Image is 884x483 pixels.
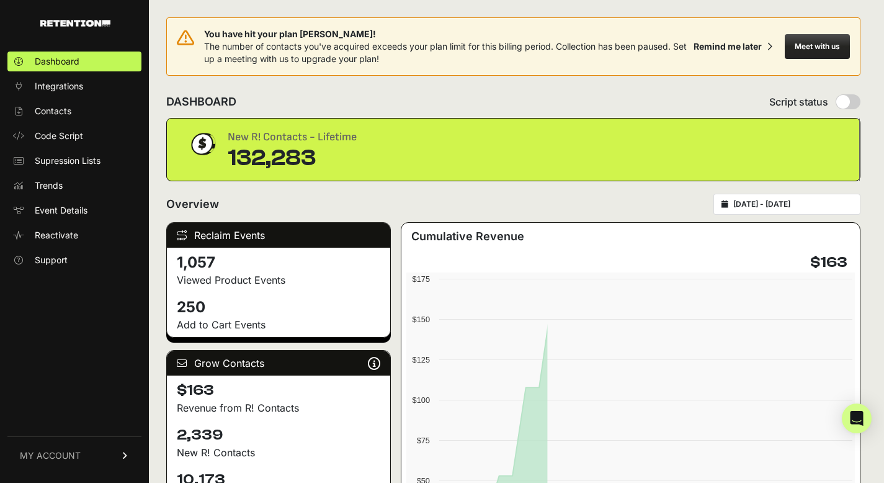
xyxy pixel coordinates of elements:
[35,254,68,266] span: Support
[177,400,380,415] p: Revenue from R! Contacts
[35,179,63,192] span: Trends
[177,297,380,317] h4: 250
[204,41,687,64] span: The number of contacts you've acquired exceeds your plan limit for this billing period. Collectio...
[413,315,430,324] text: $150
[177,445,380,460] p: New R! Contacts
[413,395,430,405] text: $100
[35,204,87,217] span: Event Details
[167,351,390,376] div: Grow Contacts
[35,55,79,68] span: Dashboard
[35,155,100,167] span: Supression Lists
[7,225,141,245] a: Reactivate
[7,52,141,71] a: Dashboard
[187,129,218,160] img: dollar-coin-05c43ed7efb7bc0c12610022525b4bbbb207c7efeef5aecc26f025e68dcafac9.png
[413,274,430,284] text: $175
[20,449,81,462] span: MY ACCOUNT
[7,101,141,121] a: Contacts
[228,129,357,146] div: New R! Contacts - Lifetime
[177,273,380,287] p: Viewed Product Events
[177,253,380,273] h4: 1,057
[769,94,828,109] span: Script status
[7,250,141,270] a: Support
[177,381,380,400] h4: $163
[7,201,141,220] a: Event Details
[167,223,390,248] div: Reclaim Events
[228,146,357,171] div: 132,283
[35,130,83,142] span: Code Script
[7,176,141,196] a: Trends
[177,317,380,332] p: Add to Cart Events
[413,355,430,364] text: $125
[7,151,141,171] a: Supression Lists
[166,93,236,111] h2: DASHBOARD
[411,228,524,245] h3: Cumulative Revenue
[689,35,777,58] button: Remind me later
[785,34,850,59] button: Meet with us
[7,76,141,96] a: Integrations
[35,105,71,117] span: Contacts
[35,80,83,93] span: Integrations
[7,436,141,474] a: MY ACCOUNT
[35,229,78,241] span: Reactivate
[177,425,380,445] h4: 2,339
[417,436,430,445] text: $75
[842,404,872,433] div: Open Intercom Messenger
[7,126,141,146] a: Code Script
[810,253,847,273] h4: $163
[166,196,219,213] h2: Overview
[204,28,689,40] span: You have hit your plan [PERSON_NAME]!
[694,40,762,53] div: Remind me later
[40,20,110,27] img: Retention.com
